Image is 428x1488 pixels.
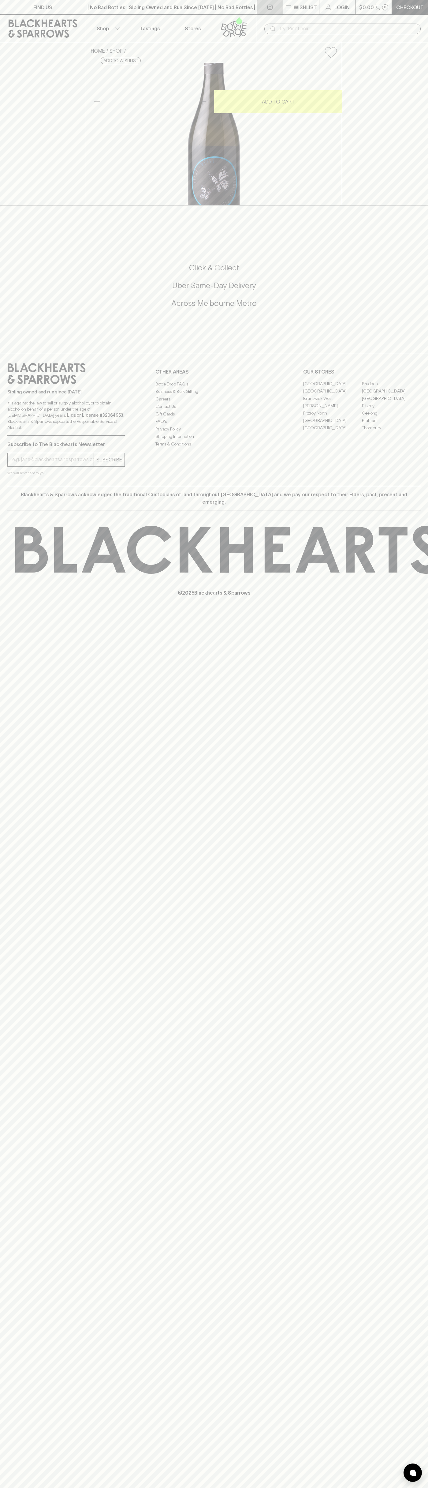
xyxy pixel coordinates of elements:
[155,395,273,403] a: Careers
[362,380,421,388] a: Braddon
[86,15,129,42] button: Shop
[362,402,421,410] a: Fitzroy
[97,25,109,32] p: Shop
[303,410,362,417] a: Fitzroy North
[12,455,94,464] input: e.g. jane@blackheartsandsparrows.com.au
[303,417,362,424] a: [GEOGRAPHIC_DATA]
[362,410,421,417] a: Geelong
[7,441,125,448] p: Subscribe to The Blackhearts Newsletter
[362,395,421,402] a: [GEOGRAPHIC_DATA]
[12,491,416,505] p: Blackhearts & Sparrows acknowledges the traditional Custodians of land throughout [GEOGRAPHIC_DAT...
[155,425,273,433] a: Privacy Policy
[67,413,123,418] strong: Liquor License #32064953
[7,238,421,341] div: Call to action block
[94,453,125,466] button: SUBSCRIBE
[155,403,273,410] a: Contact Us
[7,298,421,308] h5: Across Melbourne Metro
[262,98,295,105] p: ADD TO CART
[86,63,342,205] img: 40776.png
[155,440,273,448] a: Terms & Conditions
[110,48,123,54] a: SHOP
[7,280,421,291] h5: Uber Same-Day Delivery
[279,24,416,34] input: Try "Pinot noir"
[96,456,122,463] p: SUBSCRIBE
[155,380,273,388] a: Bottle Drop FAQ's
[410,1470,416,1476] img: bubble-icon
[362,424,421,432] a: Thornbury
[7,263,421,273] h5: Click & Collect
[101,57,141,64] button: Add to wishlist
[140,25,160,32] p: Tastings
[362,417,421,424] a: Prahran
[303,380,362,388] a: [GEOGRAPHIC_DATA]
[334,4,350,11] p: Login
[155,418,273,425] a: FAQ's
[396,4,424,11] p: Checkout
[303,424,362,432] a: [GEOGRAPHIC_DATA]
[214,90,342,113] button: ADD TO CART
[7,400,125,430] p: It is against the law to sell or supply alcohol to, or to obtain alcohol on behalf of a person un...
[91,48,105,54] a: HOME
[155,388,273,395] a: Business & Bulk Gifting
[171,15,214,42] a: Stores
[7,470,125,476] p: We will never spam you
[303,388,362,395] a: [GEOGRAPHIC_DATA]
[185,25,201,32] p: Stores
[303,368,421,375] p: OUR STORES
[155,410,273,418] a: Gift Cards
[155,433,273,440] a: Shipping Information
[303,402,362,410] a: [PERSON_NAME]
[128,15,171,42] a: Tastings
[362,388,421,395] a: [GEOGRAPHIC_DATA]
[303,395,362,402] a: Brunswick West
[384,6,386,9] p: 0
[322,45,339,60] button: Add to wishlist
[294,4,317,11] p: Wishlist
[155,368,273,375] p: OTHER AREAS
[7,389,125,395] p: Sibling owned and run since [DATE]
[33,4,52,11] p: FIND US
[359,4,374,11] p: $0.00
